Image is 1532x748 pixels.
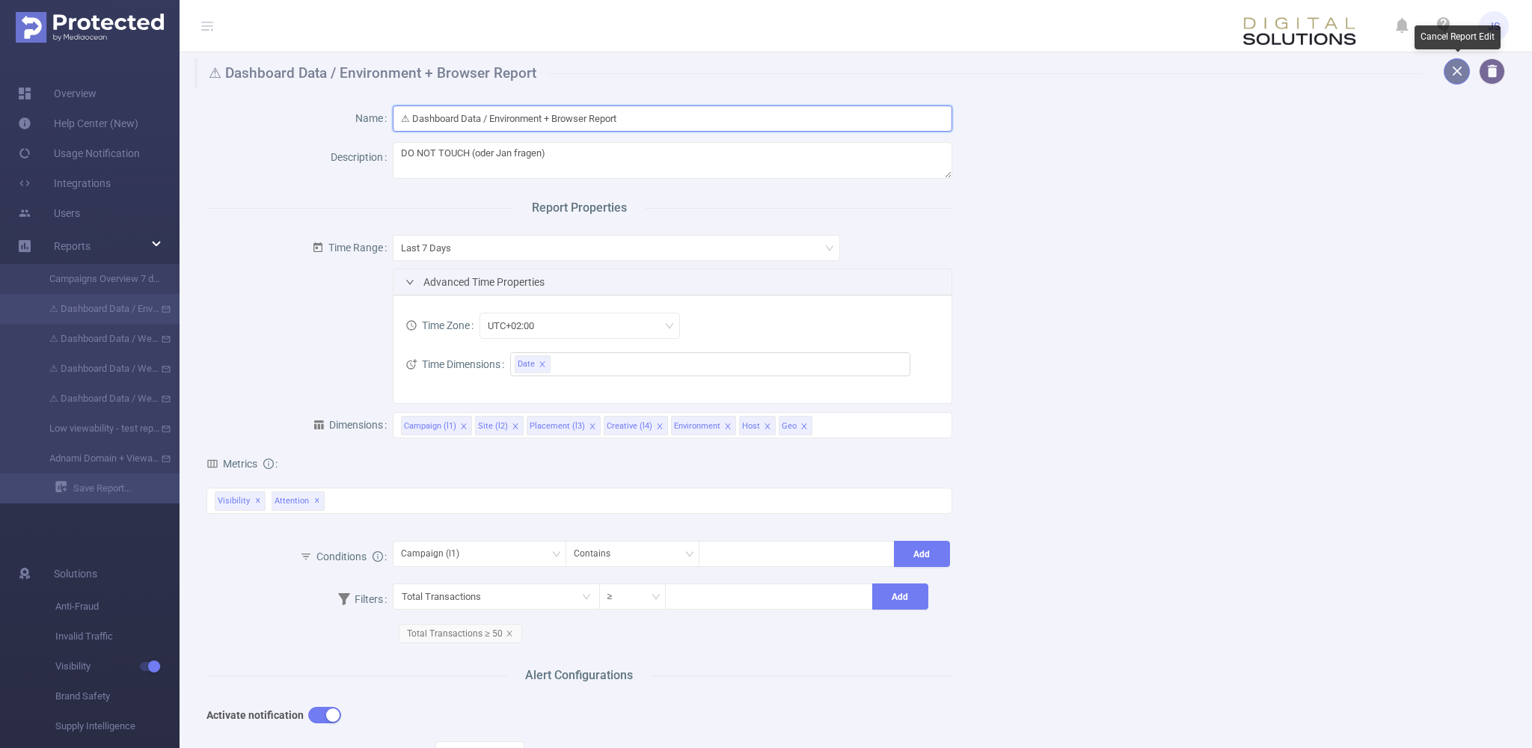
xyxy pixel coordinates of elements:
span: Conditions [316,551,383,562]
i: icon: down [825,244,834,254]
a: ⚠ Dashboard Data / Environment + Browser Report [30,294,162,324]
a: Adnami Domain + Viewability Report [30,444,162,473]
input: filter select [554,355,556,373]
span: Visibility [55,652,180,681]
span: JS [1488,11,1500,41]
a: ⚠ Dashboard Data / Weekly catch-up - [DATE] [30,324,162,354]
span: Brand Safety [55,681,180,711]
li: Placement (l3) [527,416,601,435]
span: Supply Intelligence [55,711,180,741]
button: Add [872,583,928,610]
span: Visibility [215,491,266,511]
div: Contains [574,542,621,566]
div: icon: rightAdvanced Time Properties [393,269,951,295]
span: Filters [338,593,383,605]
i: icon: close [800,423,808,432]
span: Alert Configurations [507,666,651,684]
a: ⚠ Dashboard Data / Weekly catch-up - [DATE] [30,354,162,384]
span: Time Dimensions [405,358,500,370]
li: Date [515,355,551,373]
span: Metrics [206,458,257,470]
i: icon: close [512,423,519,432]
textarea: DO NOT TOUCH (oder Jan fragen) [393,142,952,179]
b: Activate notification [206,709,304,721]
label: Name [355,112,393,124]
a: Help Center (New) [18,108,138,138]
span: ✕ [314,492,320,510]
i: icon: down [665,322,674,332]
a: Overview [18,79,96,108]
i: icon: close [724,423,732,432]
div: Campaign (l1) [401,542,470,566]
div: Creative (l4) [607,417,652,436]
i: icon: down [652,592,661,603]
span: Time Zone [405,319,470,331]
span: Dimensions [313,419,383,431]
span: Time Range [312,242,383,254]
span: Total Transactions ≥ 50 [399,624,522,643]
span: Report Properties [514,199,645,217]
span: Solutions [54,559,97,589]
li: Environment [671,416,736,435]
a: ⚠ Dashboard Data / Weekly catch-up - [DATE] [30,384,162,414]
a: Integrations [18,168,111,198]
i: icon: down [685,550,694,560]
i: icon: info-circle [263,459,274,469]
div: Geo [782,417,797,436]
span: Reports [54,240,91,252]
i: icon: info-circle [373,551,383,562]
button: Add [894,541,950,567]
i: icon: close [656,423,664,432]
i: icon: close [460,423,468,432]
a: Usage Notification [18,138,140,168]
i: icon: close [506,630,513,637]
div: UTC+02:00 [488,313,545,338]
i: icon: right [405,278,414,286]
li: Site (l2) [475,416,524,435]
div: Last 7 Days [401,236,462,260]
i: icon: close [589,423,596,432]
span: Invalid Traffic [55,622,180,652]
label: Description [331,151,393,163]
i: icon: down [552,550,561,560]
a: Campaigns Overview 7 days [30,264,162,294]
a: Reports [54,231,91,261]
div: Campaign (l1) [404,417,456,436]
li: Campaign (l1) [401,416,472,435]
div: Placement (l3) [530,417,585,436]
a: Users [18,198,80,228]
span: Anti-Fraud [55,592,180,622]
div: Cancel Report Edit [1415,25,1501,49]
i: icon: close [764,423,771,432]
img: Protected Media [16,12,164,43]
div: Environment [674,417,720,436]
li: Host [739,416,776,435]
a: Save Report... [55,473,180,503]
i: icon: close [539,361,546,370]
h1: ⚠ Dashboard Data / Environment + Browser Report [194,58,1423,88]
li: Creative (l4) [604,416,668,435]
div: Site (l2) [478,417,508,436]
div: Host [742,417,760,436]
div: ≥ [607,584,623,609]
span: Date [518,356,535,373]
li: Geo [779,416,812,435]
span: Attention [272,491,325,511]
span: ✕ [255,492,261,510]
a: Low viewability - test report [30,414,162,444]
